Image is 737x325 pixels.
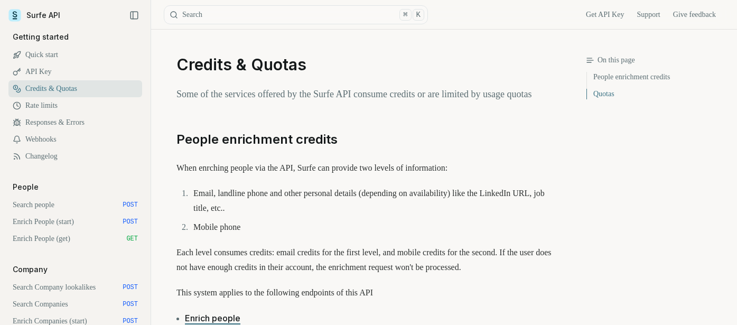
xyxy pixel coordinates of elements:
p: When enrching people via the API, Surfe can provide two levels of information: [176,161,561,175]
a: Give feedback [673,10,716,20]
a: Changelog [8,148,142,165]
a: Enrich people [185,313,240,323]
a: Quick start [8,47,142,63]
h1: Credits & Quotas [176,55,561,74]
p: People [8,182,43,192]
a: Surfe API [8,7,60,23]
h3: On this page [586,55,729,66]
a: Enrich People (get) GET [8,230,142,247]
li: Email, landline phone and other personal details (depending on availability) like the LinkedIn UR... [190,186,561,216]
kbd: ⌘ [399,9,411,21]
a: Search Company lookalikes POST [8,279,142,296]
p: Some of the services offered by the Surfe API consume credits or are limited by usage quotas [176,87,561,101]
a: People enrichment credits [587,72,729,86]
p: This system applies to the following endpoints of this API [176,285,561,300]
span: POST [123,218,138,226]
a: Search Companies POST [8,296,142,313]
a: Responses & Errors [8,114,142,131]
a: Quotas [587,86,729,99]
p: Getting started [8,32,73,42]
span: POST [123,283,138,292]
a: People enrichment credits [176,131,338,148]
a: Webhooks [8,131,142,148]
span: GET [126,235,138,243]
a: Credits & Quotas [8,80,142,97]
span: POST [123,201,138,209]
button: Search⌘K [164,5,428,24]
a: Support [637,10,660,20]
a: Search people POST [8,197,142,213]
p: Each level consumes credits: email credits for the first level, and mobile credits for the second... [176,245,561,275]
a: API Key [8,63,142,80]
kbd: K [413,9,424,21]
span: POST [123,300,138,309]
li: Mobile phone [190,220,561,235]
button: Collapse Sidebar [126,7,142,23]
p: Company [8,264,52,275]
a: Get API Key [586,10,624,20]
a: Rate limits [8,97,142,114]
a: Enrich People (start) POST [8,213,142,230]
